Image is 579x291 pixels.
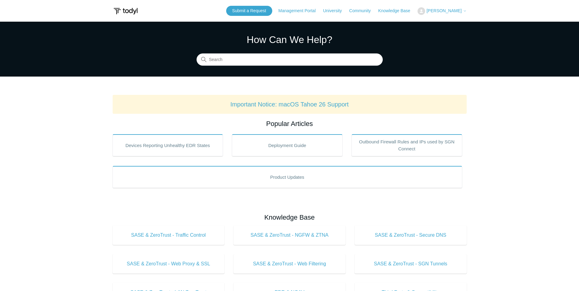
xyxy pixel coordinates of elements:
a: SASE & ZeroTrust - NGFW & ZTNA [233,225,346,245]
span: SASE & ZeroTrust - Web Filtering [243,260,336,268]
img: Todyl Support Center Help Center home page [113,5,139,17]
span: SASE & ZeroTrust - NGFW & ZTNA [243,232,336,239]
a: SASE & ZeroTrust - SGN Tunnels [355,254,467,274]
a: Outbound Firewall Rules and IPs used by SGN Connect [352,134,462,156]
a: Community [349,8,377,14]
a: University [323,8,348,14]
span: SASE & ZeroTrust - Web Proxy & SSL [122,260,215,268]
button: [PERSON_NAME] [418,7,466,15]
a: SASE & ZeroTrust - Web Proxy & SSL [113,254,225,274]
h2: Popular Articles [113,119,467,129]
input: Search [197,54,383,66]
span: SASE & ZeroTrust - SGN Tunnels [364,260,458,268]
a: Knowledge Base [378,8,416,14]
a: Deployment Guide [232,134,342,156]
h1: How Can We Help? [197,32,383,47]
a: Management Portal [278,8,322,14]
h2: Knowledge Base [113,212,467,222]
a: Devices Reporting Unhealthy EDR States [113,134,223,156]
span: SASE & ZeroTrust - Traffic Control [122,232,215,239]
a: SASE & ZeroTrust - Web Filtering [233,254,346,274]
a: SASE & ZeroTrust - Traffic Control [113,225,225,245]
a: Submit a Request [226,6,272,16]
a: Product Updates [113,166,462,188]
span: [PERSON_NAME] [426,8,461,13]
a: SASE & ZeroTrust - Secure DNS [355,225,467,245]
a: Important Notice: macOS Tahoe 26 Support [230,101,349,108]
span: SASE & ZeroTrust - Secure DNS [364,232,458,239]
